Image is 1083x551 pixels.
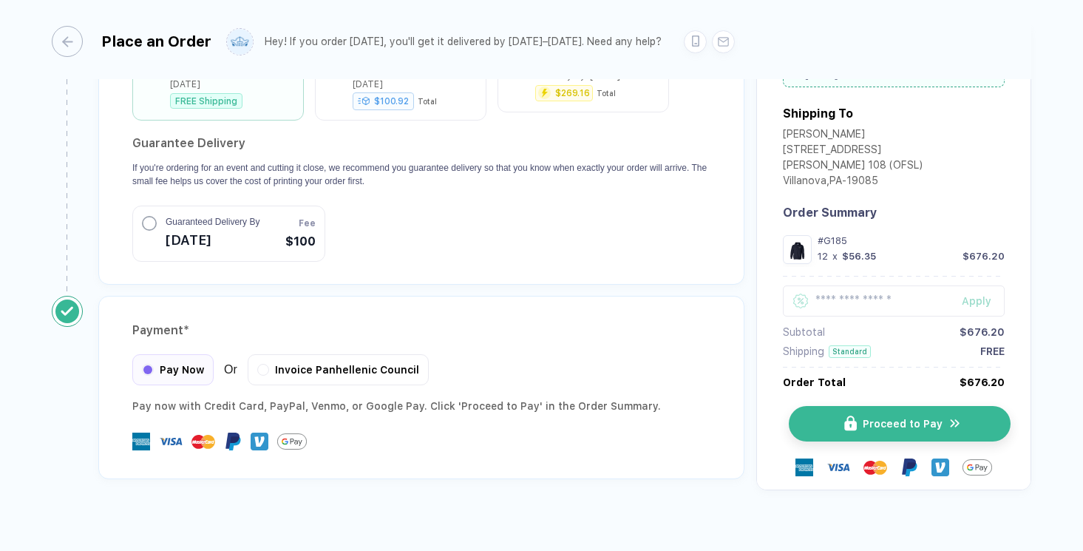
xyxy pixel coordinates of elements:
[783,326,825,338] div: Subtotal
[818,235,1005,246] div: #G185
[863,418,943,430] span: Proceed to Pay
[166,215,259,229] span: Guaranteed Delivery By
[818,251,828,262] div: 12
[863,456,887,479] img: master-card
[327,46,475,109] div: 9–11 days ExpeditedEst. Delivery By: [DATE]–[DATE]$100.92Total
[789,406,1011,442] button: iconProceed to Payicon
[509,54,657,101] div: 5 Days Fresh Prints FlashDelivery By: [DATE]$269.16Total
[783,143,923,159] div: [STREET_ADDRESS]
[159,430,183,453] img: visa
[931,459,949,476] img: Venmo
[555,89,590,98] div: $269.16
[160,364,204,376] span: Pay Now
[227,29,253,55] img: user profile
[844,416,857,432] img: icon
[960,376,1005,388] div: $676.20
[783,107,853,121] div: Shipping To
[783,159,923,175] div: [PERSON_NAME] 108 (OFSL)
[842,251,876,262] div: $56.35
[166,229,259,252] span: [DATE]
[831,251,839,262] div: x
[783,346,824,358] div: Shipping
[170,93,242,109] div: FREE Shipping
[597,89,616,98] div: Total
[963,453,992,482] img: GPay
[826,456,850,479] img: visa
[900,459,918,476] img: Paypal
[101,33,211,50] div: Place an Order
[783,175,923,190] div: Villanova , PA - 19085
[943,285,1005,317] button: Apply
[783,206,1005,220] div: Order Summary
[795,459,813,476] img: express
[948,417,962,431] img: icon
[132,206,325,262] button: Guaranteed Delivery By[DATE]Fee$100
[353,92,414,110] div: $100.92
[132,354,214,385] div: Pay Now
[132,354,429,385] div: Or
[248,354,429,385] div: Invoice Panhellenic Council
[224,433,242,450] img: Paypal
[963,251,1005,262] div: $676.20
[787,239,808,260] img: 650586de-fee2-4221-a70b-2a38307c92e2_nt_front_1757553900614.jpg
[132,132,710,155] h2: Guarantee Delivery
[132,319,710,342] div: Payment
[277,427,307,456] img: GPay
[285,233,316,251] span: $100
[980,346,1005,358] div: FREE
[783,128,923,143] div: [PERSON_NAME]
[299,217,316,230] span: Fee
[829,345,871,358] div: Standard
[960,326,1005,338] div: $676.20
[275,364,419,376] span: Invoice Panhellenic Council
[132,161,710,188] p: If you're ordering for an event and cutting it close, we recommend you guarantee delivery so that...
[418,97,437,106] div: Total
[783,376,846,388] div: Order Total
[132,397,710,415] div: Pay now with Credit Card, PayPal , Venmo , or Google Pay. Click 'Proceed to Pay' in the Order Sum...
[265,36,662,48] div: Hey! If you order [DATE], you'll get it delivered by [DATE]–[DATE]. Need any help?
[191,430,215,453] img: master-card
[962,295,1005,307] div: Apply
[132,433,150,450] img: express
[251,433,268,450] img: Venmo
